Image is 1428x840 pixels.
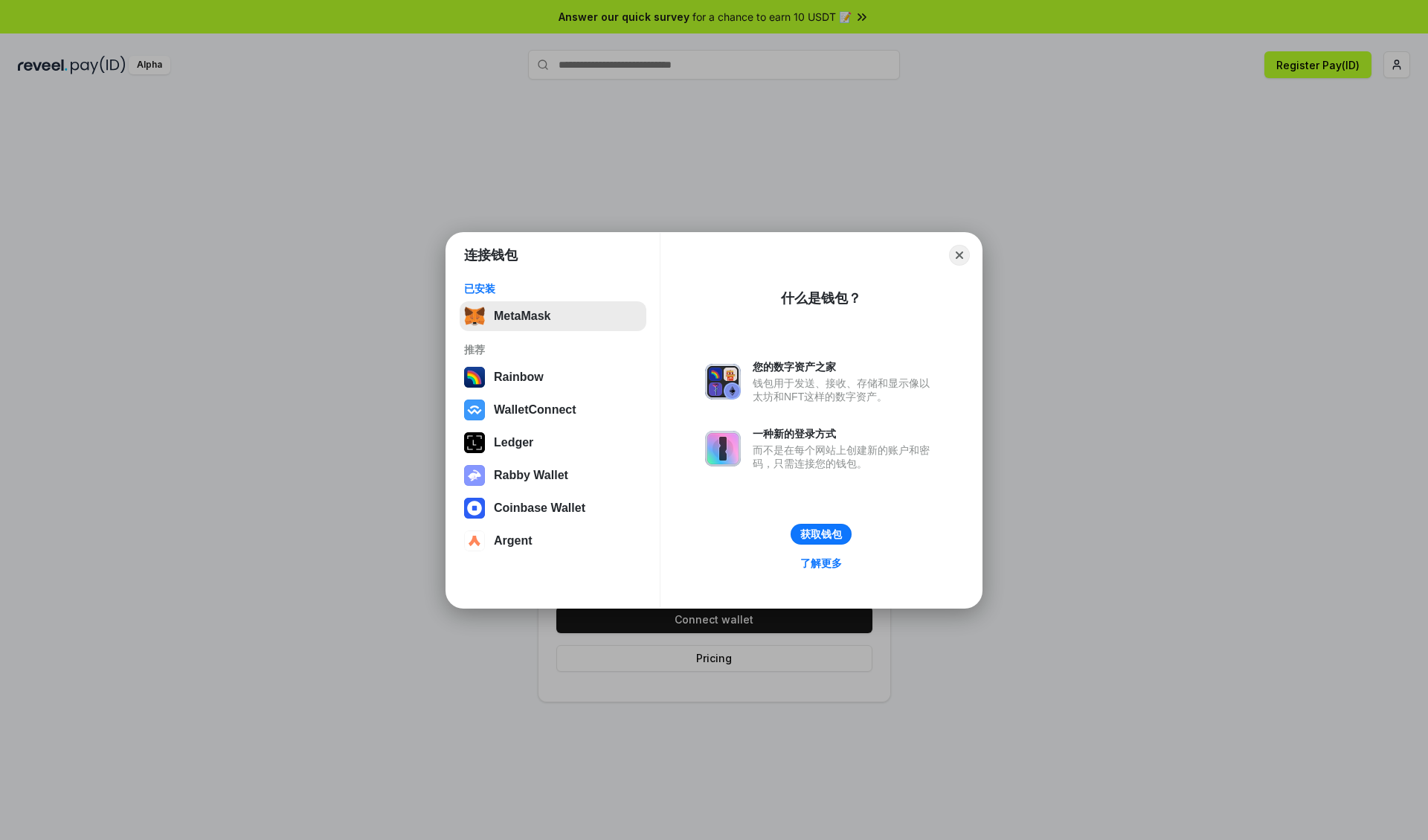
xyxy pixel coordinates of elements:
[949,245,970,266] button: Close
[753,427,937,440] div: 一种新的登录方式
[460,395,646,425] button: WalletConnect
[494,403,576,417] div: WalletConnect
[464,306,485,327] img: svg+xml,%3Csvg%20fill%3D%22none%22%20height%3D%2233%22%20viewBox%3D%220%200%2035%2033%22%20width%...
[464,343,642,356] div: 推荐
[494,371,544,384] div: Rainbow
[705,431,741,467] img: svg+xml,%3Csvg%20xmlns%3D%22http%3A%2F%2Fwww.w3.org%2F2000%2Fsvg%22%20fill%3D%22none%22%20viewBox...
[753,360,937,373] div: 您的数字资产之家
[464,400,485,420] img: svg+xml,%3Csvg%20width%3D%2228%22%20height%3D%2228%22%20viewBox%3D%220%200%2028%2028%22%20fill%3D...
[460,526,646,556] button: Argent
[464,246,518,264] h1: 连接钱包
[460,461,646,490] button: Rabby Wallet
[800,557,842,570] div: 了解更多
[753,376,937,403] div: 钱包用于发送、接收、存储和显示像以太坊和NFT这样的数字资产。
[800,528,842,541] div: 获取钱包
[464,530,485,551] img: svg+xml,%3Csvg%20width%3D%2228%22%20height%3D%2228%22%20viewBox%3D%220%200%2028%2028%22%20fill%3D...
[460,301,646,331] button: MetaMask
[781,289,861,307] div: 什么是钱包？
[464,465,485,486] img: svg+xml,%3Csvg%20xmlns%3D%22http%3A%2F%2Fwww.w3.org%2F2000%2Fsvg%22%20fill%3D%22none%22%20viewBox...
[460,362,646,392] button: Rainbow
[464,432,485,453] img: svg+xml,%3Csvg%20xmlns%3D%22http%3A%2F%2Fwww.w3.org%2F2000%2Fsvg%22%20width%3D%2228%22%20height%3...
[494,310,550,323] div: MetaMask
[464,498,485,519] img: svg+xml,%3Csvg%20width%3D%2228%22%20height%3D%2228%22%20viewBox%3D%220%200%2028%2028%22%20fill%3D...
[494,534,533,548] div: Argent
[464,367,485,388] img: svg+xml,%3Csvg%20width%3D%22120%22%20height%3D%22120%22%20viewBox%3D%220%200%20120%20120%22%20fil...
[460,428,646,458] button: Ledger
[791,524,852,545] button: 获取钱包
[494,469,568,482] div: Rabby Wallet
[705,364,741,400] img: svg+xml,%3Csvg%20xmlns%3D%22http%3A%2F%2Fwww.w3.org%2F2000%2Fsvg%22%20fill%3D%22none%22%20viewBox...
[464,282,642,295] div: 已安装
[494,436,533,449] div: Ledger
[791,554,851,573] a: 了解更多
[753,443,937,470] div: 而不是在每个网站上创建新的账户和密码，只需连接您的钱包。
[460,493,646,523] button: Coinbase Wallet
[494,501,585,515] div: Coinbase Wallet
